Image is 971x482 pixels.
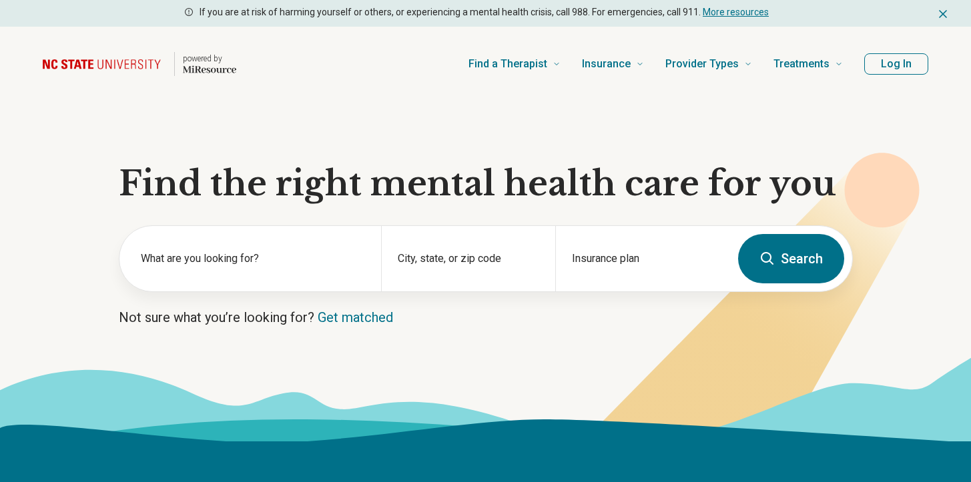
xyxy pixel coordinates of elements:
[665,55,739,73] span: Provider Types
[582,37,644,91] a: Insurance
[864,53,928,75] button: Log In
[141,251,365,267] label: What are you looking for?
[738,234,844,283] button: Search
[468,55,547,73] span: Find a Therapist
[936,5,950,21] button: Dismiss
[703,7,769,17] a: More resources
[773,37,843,91] a: Treatments
[183,53,236,64] p: powered by
[318,309,393,325] a: Get matched
[665,37,752,91] a: Provider Types
[773,55,830,73] span: Treatments
[582,55,631,73] span: Insurance
[468,37,561,91] a: Find a Therapist
[200,5,769,19] p: If you are at risk of harming yourself or others, or experiencing a mental health crisis, call 98...
[119,164,853,204] h1: Find the right mental health care for you
[43,43,236,85] a: Home page
[119,308,853,327] p: Not sure what you’re looking for?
